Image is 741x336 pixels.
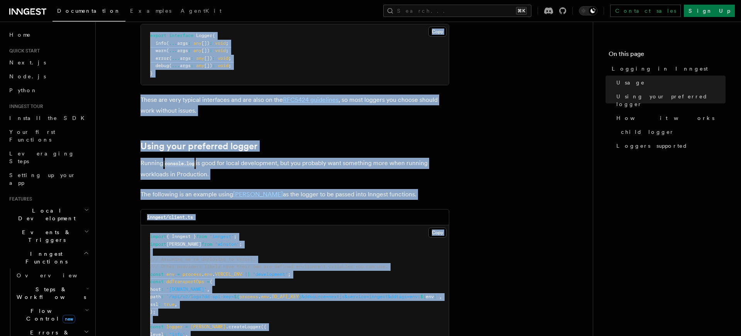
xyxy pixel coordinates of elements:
[193,41,201,46] span: any
[147,214,193,220] code: inngest/client.ts
[204,272,212,277] span: env
[6,196,32,202] span: Features
[6,147,91,168] a: Leveraging Steps
[166,241,201,247] span: [PERSON_NAME]
[52,2,125,22] a: Documentation
[9,150,74,164] span: Leveraging Steps
[516,7,527,15] kbd: ⌘K
[166,279,204,284] span: ddTransportOps
[150,309,156,314] span: };
[609,62,726,76] a: Logging in Inngest
[6,168,91,190] a: Setting up your app
[169,33,193,38] span: interface
[174,302,177,307] span: ,
[434,294,436,299] span: }
[17,272,96,279] span: Overview
[6,56,91,69] a: Next.js
[9,87,37,93] span: Python
[14,268,91,282] a: Overview
[9,172,76,186] span: Setting up your app
[6,204,91,225] button: Local Development
[158,302,161,307] span: :
[684,5,735,17] a: Sign Up
[188,48,191,53] span: :
[201,272,204,277] span: .
[610,5,681,17] a: Contact sales
[150,279,164,284] span: const
[150,241,166,247] span: import
[150,294,161,299] span: path
[196,63,204,68] span: any
[177,48,188,53] span: args
[177,41,188,46] span: args
[420,294,426,299] span: ${
[612,65,708,73] span: Logging in Inngest
[383,5,531,17] button: Search...⌘K
[201,241,212,247] span: from
[6,69,91,83] a: Node.js
[6,125,91,147] a: Your first Functions
[204,56,212,61] span: [])
[164,302,174,307] span: true
[150,287,161,292] span: host
[125,2,176,21] a: Examples
[156,48,166,53] span: warn
[245,272,250,277] span: ||
[177,272,180,277] span: =
[212,63,215,68] span: :
[183,272,201,277] span: process
[156,63,169,68] span: debug
[193,48,201,53] span: any
[618,125,726,139] a: child logger
[426,294,434,299] span: env
[436,294,439,299] span: `
[156,56,169,61] span: error
[196,56,204,61] span: any
[180,63,191,68] span: args
[233,191,283,198] a: [PERSON_NAME]
[166,324,183,329] span: logger
[9,129,55,143] span: Your first Functions
[239,241,242,247] span: ;
[613,76,726,89] a: Usage
[239,294,258,299] span: process
[215,272,242,277] span: VERCEL_ENV
[215,48,226,53] span: void
[166,41,169,46] span: (
[613,139,726,153] a: Loggers supported
[169,48,177,53] span: ...
[613,89,726,111] a: Using your preferred logger
[226,324,261,329] span: .createLogger
[180,56,191,61] span: args
[6,225,91,247] button: Events & Triggers
[215,241,239,247] span: "winston"
[166,287,207,292] span: "[DOMAIN_NAME]"
[9,59,46,66] span: Next.js
[166,48,169,53] span: (
[188,41,191,46] span: :
[226,41,228,46] span: ;
[63,315,75,323] span: new
[156,41,166,46] span: info
[130,8,171,14] span: Examples
[6,247,91,268] button: Inngest Functions
[212,56,215,61] span: :
[269,294,272,299] span: .
[207,287,210,292] span: ,
[150,272,164,277] span: const
[191,56,193,61] span: :
[6,207,84,222] span: Local Development
[140,141,257,152] a: Using your preferred logger
[150,302,158,307] span: ssl
[150,264,388,269] span: /// Other providers likely have their own pre-defined environment variables you can use.
[616,93,726,108] span: Using your preferred logger
[201,41,210,46] span: [])
[234,234,237,239] span: ;
[210,48,212,53] span: :
[6,103,43,110] span: Inngest tour
[14,307,85,322] span: Flow Control
[616,114,714,122] span: How it works
[9,31,31,39] span: Home
[185,324,188,329] span: =
[14,304,91,326] button: Flow Controlnew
